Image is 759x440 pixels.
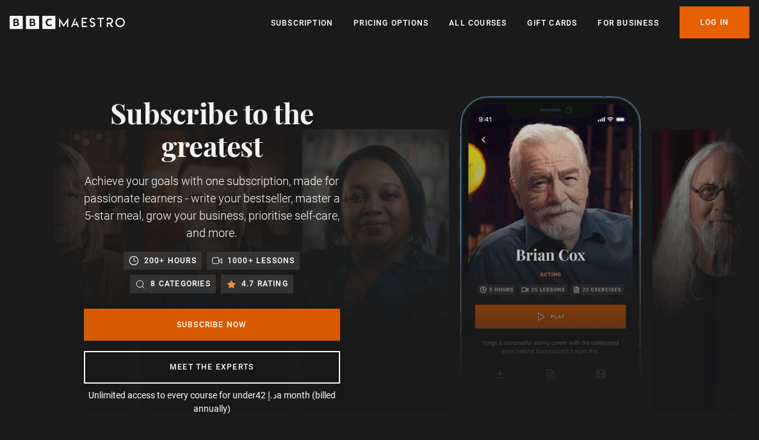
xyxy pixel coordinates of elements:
[527,17,577,29] a: Gift Cards
[151,277,210,290] p: 8 categories
[271,6,749,38] nav: Primary
[680,6,749,38] a: Log In
[144,254,197,267] p: 200+ hours
[241,277,288,290] p: 4.7 rating
[84,389,340,416] p: Unlimited access to every course for under a month (billed annually)
[84,351,340,384] a: Meet the experts
[354,17,428,29] a: Pricing Options
[84,309,340,341] a: Subscribe Now
[10,13,125,32] svg: BBC Maestro
[256,390,277,400] span: 42 د.إ
[227,254,295,267] p: 1000+ lessons
[449,17,507,29] a: All Courses
[598,17,658,29] a: For business
[84,172,340,241] p: Achieve your goals with one subscription, made for passionate learners - write your bestseller, m...
[84,96,340,162] h1: Subscribe to the greatest
[271,17,333,29] a: Subscription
